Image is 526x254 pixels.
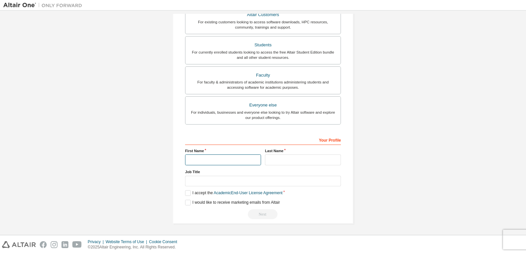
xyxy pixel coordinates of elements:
[40,241,47,248] img: facebook.svg
[189,110,337,120] div: For individuals, businesses and everyone else looking to try Altair software and explore our prod...
[214,191,282,195] a: Academic End-User License Agreement
[149,239,181,244] div: Cookie Consent
[3,2,85,9] img: Altair One
[185,169,341,174] label: Job Title
[189,10,337,19] div: Altair Customers
[72,241,82,248] img: youtube.svg
[185,148,261,153] label: First Name
[189,40,337,50] div: Students
[51,241,58,248] img: instagram.svg
[189,50,337,60] div: For currently enrolled students looking to access the free Altair Student Edition bundle and all ...
[189,19,337,30] div: For existing customers looking to access software downloads, HPC resources, community, trainings ...
[106,239,149,244] div: Website Terms of Use
[185,134,341,145] div: Your Profile
[265,148,341,153] label: Last Name
[189,80,337,90] div: For faculty & administrators of academic institutions administering students and accessing softwa...
[2,241,36,248] img: altair_logo.svg
[88,239,106,244] div: Privacy
[61,241,68,248] img: linkedin.svg
[185,190,282,196] label: I accept the
[88,244,181,250] p: © 2025 Altair Engineering, Inc. All Rights Reserved.
[189,101,337,110] div: Everyone else
[189,71,337,80] div: Faculty
[185,200,280,205] label: I would like to receive marketing emails from Altair
[185,209,341,219] div: Read and acccept EULA to continue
